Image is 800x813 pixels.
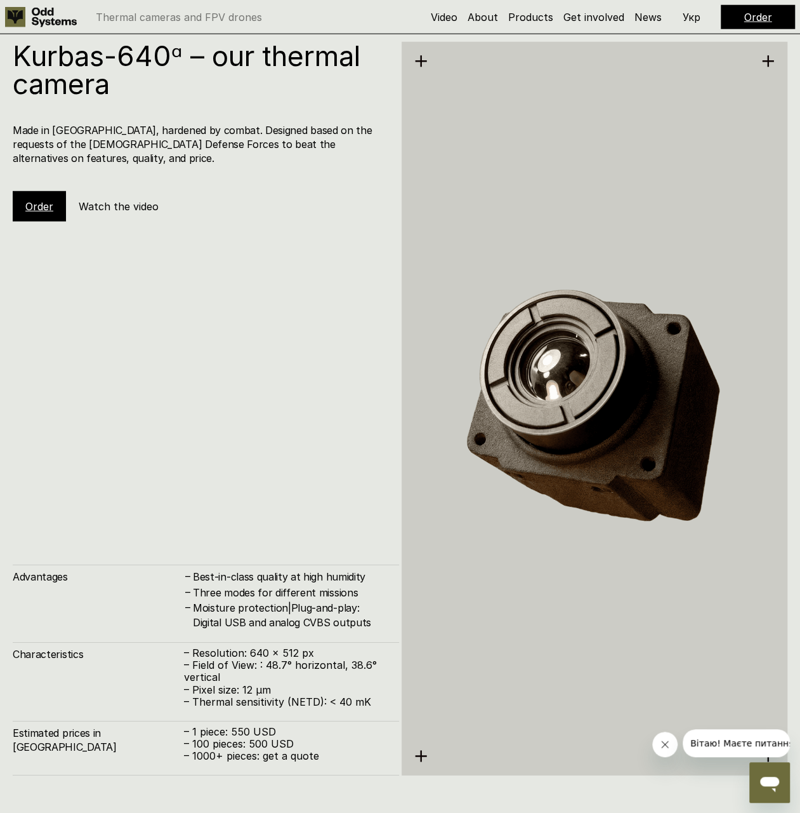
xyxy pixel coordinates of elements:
[508,11,553,24] a: Products
[8,9,116,19] span: Вітаю! Маєте питання?
[185,600,190,614] h4: –
[683,729,790,757] iframe: Message from company
[468,11,498,24] a: About
[185,569,190,583] h4: –
[13,570,184,584] h4: Advantages
[96,12,262,22] p: Thermal cameras and FPV drones
[193,586,386,600] h4: Three modes for different missions
[193,570,386,584] h4: Best-in-class quality at high humidity
[683,12,700,22] p: Укр
[563,11,624,24] a: Get involved
[79,199,159,213] h5: Watch the video
[184,696,386,708] p: – Thermal sensitivity (NETD): < 40 mK
[184,738,386,750] p: – 100 pieces: 500 USD
[184,684,386,696] p: – Pixel size: 12 µm
[13,42,386,98] h1: Kurbas-640ᵅ – our thermal camera
[13,726,184,755] h4: Estimated prices in [GEOGRAPHIC_DATA]
[634,11,662,24] a: News
[652,732,678,757] iframe: Close message
[13,647,184,661] h4: Characteristics
[184,647,386,659] p: – Resolution: 640 x 512 px
[193,601,386,629] h4: Moisture protection|Plug-and-play: Digital USB and analog CVBS outputs
[749,762,790,803] iframe: Button to launch messaging window
[185,585,190,599] h4: –
[184,750,386,762] p: – 1000+ pieces: get a quote
[744,11,772,24] a: Order
[184,659,386,683] p: – Field of View: : 48.7° horizontal, 38.6° vertical
[431,11,457,24] a: Video
[13,123,386,166] h4: Made in [GEOGRAPHIC_DATA], hardened by combat. Designed based on the requests of the [DEMOGRAPHIC...
[25,200,53,213] a: Order
[184,726,386,738] p: – 1 piece: 550 USD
